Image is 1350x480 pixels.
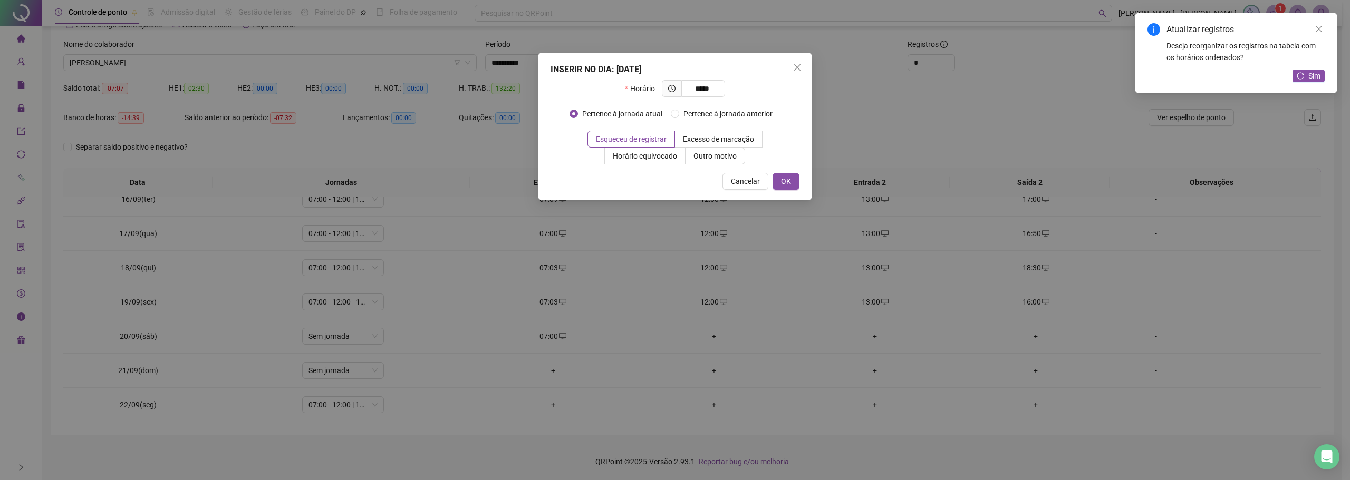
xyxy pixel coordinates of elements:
[613,152,677,160] span: Horário equivocado
[693,152,737,160] span: Outro motivo
[1147,23,1160,36] span: info-circle
[683,135,754,143] span: Excesso de marcação
[1166,40,1325,63] div: Deseja reorganizar os registros na tabela com os horários ordenados?
[1293,70,1325,82] button: Sim
[1308,70,1320,82] span: Sim
[625,80,661,97] label: Horário
[722,173,768,190] button: Cancelar
[789,59,806,76] button: Close
[773,173,799,190] button: OK
[781,175,791,187] span: OK
[1314,444,1339,469] div: Open Intercom Messenger
[551,63,799,76] div: INSERIR NO DIA : [DATE]
[679,108,777,120] span: Pertence à jornada anterior
[668,85,676,92] span: clock-circle
[1166,23,1325,36] div: Atualizar registros
[1297,72,1304,80] span: reload
[793,63,802,72] span: close
[1315,25,1323,33] span: close
[731,175,760,187] span: Cancelar
[596,135,667,143] span: Esqueceu de registrar
[1313,23,1325,35] a: Close
[578,108,667,120] span: Pertence à jornada atual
